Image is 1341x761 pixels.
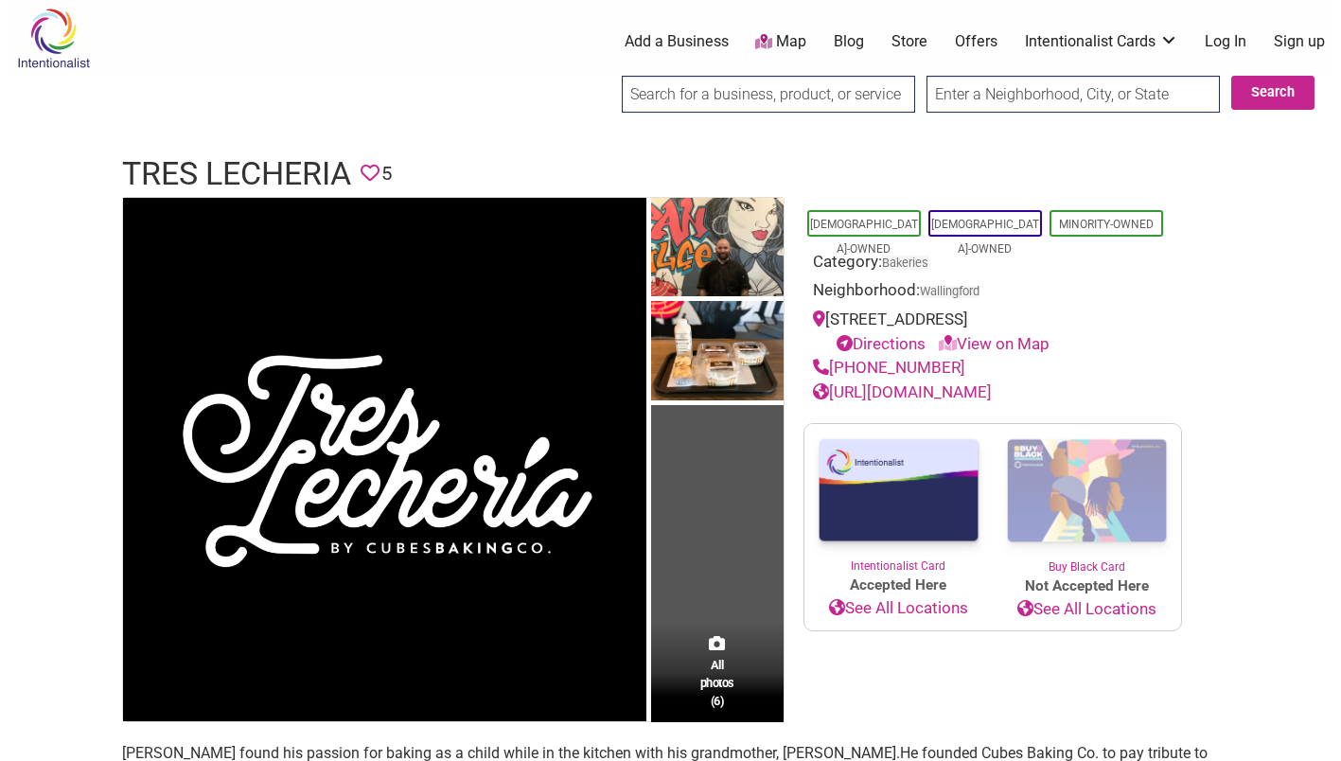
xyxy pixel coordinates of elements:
[381,159,392,188] span: 5
[804,575,993,596] span: Accepted Here
[1231,76,1315,110] button: Search
[939,334,1050,353] a: View on Map
[837,334,926,353] a: Directions
[993,424,1181,558] img: Buy Black Card
[993,597,1181,622] a: See All Locations
[882,256,928,270] a: Bakeries
[755,31,806,53] a: Map
[813,308,1173,356] div: [STREET_ADDRESS]
[813,250,1173,279] div: Category:
[813,358,965,377] a: [PHONE_NUMBER]
[700,656,734,710] span: All photos (6)
[891,31,927,52] a: Store
[993,424,1181,575] a: Buy Black Card
[810,218,918,256] a: [DEMOGRAPHIC_DATA]-Owned
[1059,218,1154,231] a: Minority-Owned
[1205,31,1246,52] a: Log In
[926,76,1220,113] input: Enter a Neighborhood, City, or State
[955,31,997,52] a: Offers
[122,151,351,197] h1: Tres Lecheria
[920,286,979,298] span: Wallingford
[804,424,993,557] img: Intentionalist Card
[931,218,1039,256] a: [DEMOGRAPHIC_DATA]-Owned
[625,31,729,52] a: Add a Business
[993,575,1181,597] span: Not Accepted Here
[1274,31,1325,52] a: Sign up
[1025,31,1178,52] a: Intentionalist Cards
[622,76,915,113] input: Search for a business, product, or service
[834,31,864,52] a: Blog
[804,596,993,621] a: See All Locations
[813,278,1173,308] div: Neighborhood:
[804,424,993,575] a: Intentionalist Card
[9,8,98,69] img: Intentionalist
[813,382,992,401] a: [URL][DOMAIN_NAME]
